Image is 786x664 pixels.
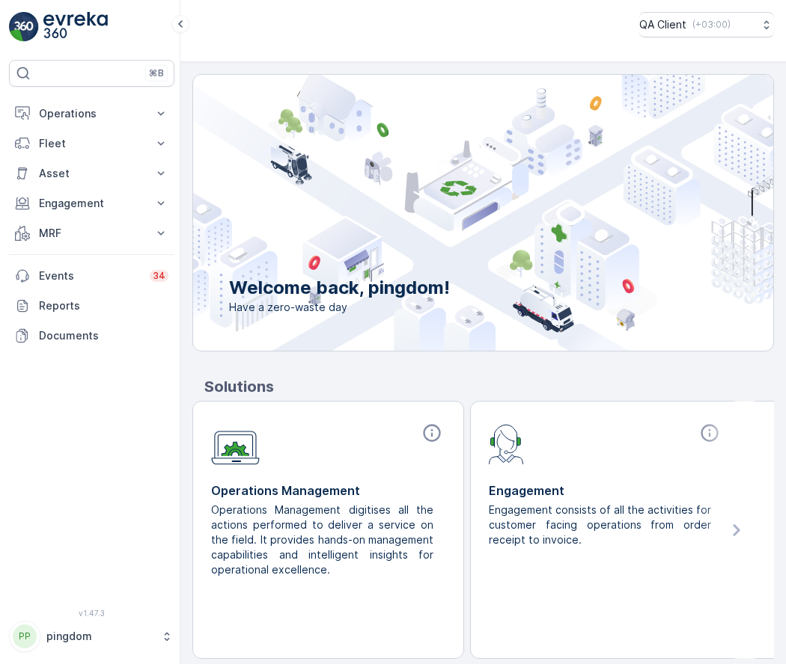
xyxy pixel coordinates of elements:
[489,482,723,499] p: Engagement
[9,321,174,351] a: Documents
[204,375,774,398] p: Solutions
[39,136,144,151] p: Fleet
[39,166,144,181] p: Asset
[9,609,174,618] span: v 1.47.3
[9,188,174,218] button: Engagement
[211,502,433,577] p: Operations Management digitises all the actions performed to deliver a service on the field. It p...
[9,159,174,188] button: Asset
[39,268,141,283] p: Events
[211,422,260,465] img: module-icon
[9,99,174,129] button: Operations
[9,621,174,652] button: PPpingdom
[692,19,731,31] p: ( +03:00 )
[39,328,168,343] p: Documents
[9,291,174,321] a: Reports
[13,624,37,648] div: PP
[149,67,164,79] p: ⌘B
[489,502,711,547] p: Engagement consists of all the activities for customer facing operations from order receipt to in...
[39,298,168,313] p: Reports
[46,629,153,644] p: pingdom
[9,12,39,42] img: logo
[39,226,144,241] p: MRF
[43,12,108,42] img: logo_light-DOdMpM7g.png
[153,270,165,282] p: 34
[126,75,773,351] img: city illustration
[639,12,774,37] button: QA Client(+03:00)
[211,482,445,499] p: Operations Management
[229,300,450,315] span: Have a zero-waste day
[9,129,174,159] button: Fleet
[229,276,450,300] p: Welcome back, pingdom!
[639,17,686,32] p: QA Client
[39,106,144,121] p: Operations
[9,261,174,291] a: Events34
[39,196,144,211] p: Engagement
[9,218,174,248] button: MRF
[489,422,524,464] img: module-icon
